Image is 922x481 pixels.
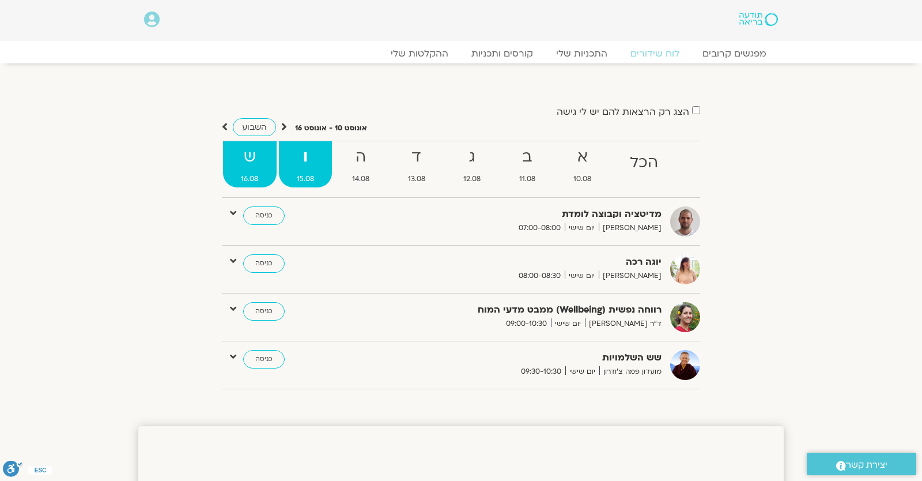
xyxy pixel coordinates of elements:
span: ד"ר [PERSON_NAME] [585,318,662,330]
strong: הכל [612,150,677,176]
span: 07:00-08:00 [515,222,565,234]
span: מועדון פמה צ'ודרון [599,366,662,378]
span: 11.08 [501,173,554,185]
a: כניסה [243,206,285,225]
strong: ג [445,144,499,170]
label: הצג רק הרצאות להם יש לי גישה [557,107,689,117]
strong: ה [334,144,388,170]
strong: מדיטציה וקבוצה לומדת [379,206,662,222]
span: 16.08 [223,173,277,185]
span: יצירת קשר [846,457,887,473]
a: ד13.08 [390,141,444,187]
p: אוגוסט 10 - אוגוסט 16 [295,122,367,134]
strong: ב [501,144,554,170]
a: כניסה [243,302,285,321]
strong: ו [279,144,332,170]
strong: יוגה רכה [379,254,662,270]
a: ב11.08 [501,141,554,187]
a: מפגשים קרובים [691,48,778,59]
a: ההקלטות שלי [379,48,460,59]
span: 09:30-10:30 [517,366,565,378]
strong: א [556,144,610,170]
a: יצירת קשר [807,453,916,475]
span: [PERSON_NAME] [599,270,662,282]
a: התכניות שלי [545,48,619,59]
strong: ש [223,144,277,170]
span: יום שישי [565,270,599,282]
span: יום שישי [551,318,585,330]
span: 13.08 [390,173,444,185]
span: השבוע [242,122,267,133]
a: לוח שידורים [619,48,691,59]
a: כניסה [243,350,285,369]
a: השבוע [233,118,276,136]
a: ג12.08 [445,141,499,187]
a: ה14.08 [334,141,388,187]
a: קורסים ותכניות [460,48,545,59]
span: 08:00-08:30 [515,270,565,282]
span: יום שישי [565,222,599,234]
a: א10.08 [556,141,610,187]
span: 09:00-10:30 [502,318,551,330]
span: 14.08 [334,173,388,185]
nav: Menu [144,48,778,59]
strong: רווחה נפשית (Wellbeing) ממבט מדעי המוח [379,302,662,318]
strong: שש השלמויות [379,350,662,366]
a: הכל [612,141,677,187]
a: ו15.08 [279,141,332,187]
span: 10.08 [556,173,610,185]
strong: ד [390,144,444,170]
a: כניסה [243,254,285,273]
span: [PERSON_NAME] [599,222,662,234]
span: 12.08 [445,173,499,185]
span: 15.08 [279,173,332,185]
span: יום שישי [565,366,599,378]
a: ש16.08 [223,141,277,187]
